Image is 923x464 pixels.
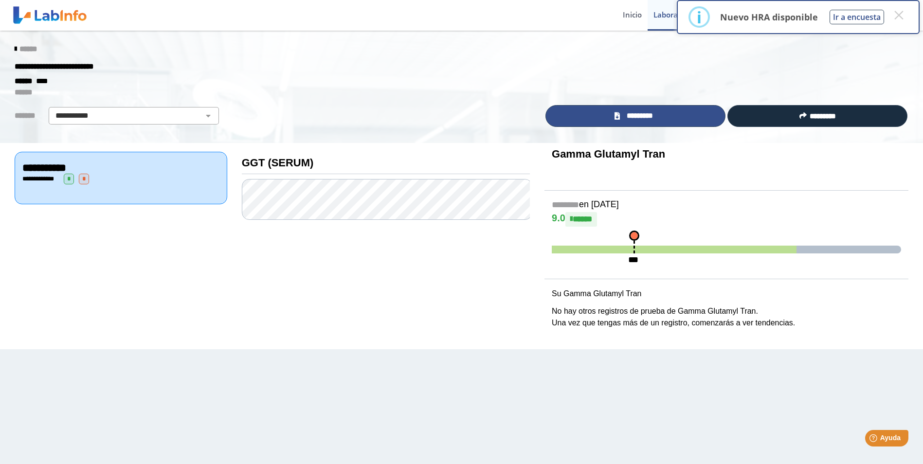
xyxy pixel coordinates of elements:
h5: en [DATE] [552,199,901,211]
button: Close this dialog [890,6,907,24]
h4: 9.0 [552,212,901,227]
p: No hay otros registros de prueba de Gamma Glutamyl Tran. Una vez que tengas más de un registro, c... [552,305,901,329]
p: Nuevo HRA disponible [720,11,818,23]
p: Su Gamma Glutamyl Tran [552,288,901,300]
iframe: Help widget launcher [836,426,912,453]
b: Gamma Glutamyl Tran [552,148,665,160]
button: Ir a encuesta [830,10,884,24]
div: i [697,8,702,26]
b: GGT (SERUM) [242,157,314,169]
